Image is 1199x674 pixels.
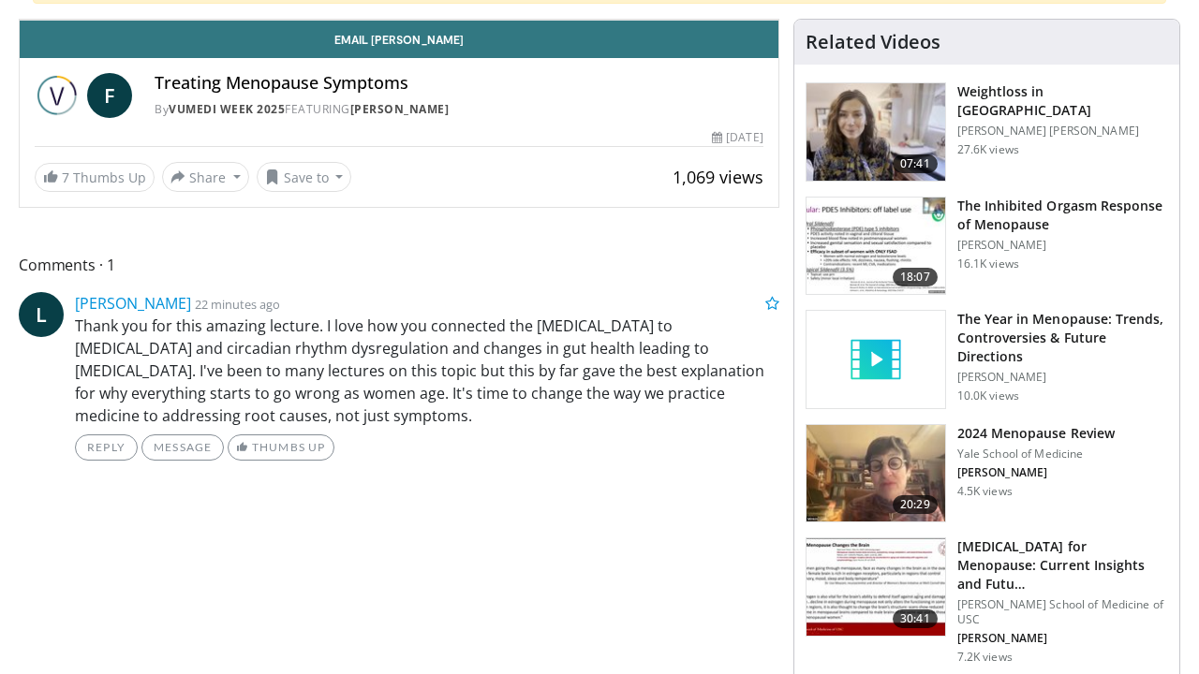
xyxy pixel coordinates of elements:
[957,388,1019,403] p: 10.0K views
[957,310,1168,366] h3: The Year in Menopause: Trends, Controversies & Future Directions
[806,31,940,53] h4: Related Videos
[807,538,945,636] img: 47271b8a-94f4-49c8-b914-2a3d3af03a9e.150x105_q85_crop-smart_upscale.jpg
[20,20,778,21] video-js: Video Player
[62,168,69,186] span: 7
[957,370,1168,385] p: [PERSON_NAME]
[807,83,945,181] img: 9983fed1-7565-45be-8934-aef1103ce6e2.150x105_q85_crop-smart_upscale.jpg
[957,142,1019,157] p: 27.6K views
[75,315,779,427] p: Thank you for this amazing lecture. I love how you connected the [MEDICAL_DATA] to [MEDICAL_DATA]...
[806,537,1168,665] a: 30:41 [MEDICAL_DATA] for Menopause: Current Insights and Futu… [PERSON_NAME] School of Medicine o...
[957,631,1168,646] p: [PERSON_NAME]
[195,296,280,313] small: 22 minutes ago
[957,465,1115,480] p: [PERSON_NAME]
[806,82,1168,182] a: 07:41 Weightloss in [GEOGRAPHIC_DATA] [PERSON_NAME] [PERSON_NAME] 27.6K views
[350,101,450,117] a: [PERSON_NAME]
[35,73,80,118] img: Vumedi Week 2025
[893,495,938,514] span: 20:29
[87,73,132,118] a: F
[893,154,938,173] span: 07:41
[19,292,64,337] a: L
[957,447,1115,462] p: Yale School of Medicine
[35,163,155,192] a: 7 Thumbs Up
[169,101,285,117] a: Vumedi Week 2025
[162,162,249,192] button: Share
[228,434,333,461] a: Thumbs Up
[20,21,778,58] a: Email [PERSON_NAME]
[957,537,1168,593] h3: [MEDICAL_DATA] for Menopause: Current Insights and Futu…
[806,424,1168,523] a: 20:29 2024 Menopause Review Yale School of Medicine [PERSON_NAME] 4.5K views
[807,198,945,295] img: 283c0f17-5e2d-42ba-a87c-168d447cdba4.150x105_q85_crop-smart_upscale.jpg
[893,268,938,286] span: 18:07
[957,197,1168,234] h3: The Inhibited Orgasm Response of Menopause
[75,434,138,461] a: Reply
[806,197,1168,296] a: 18:07 The Inhibited Orgasm Response of Menopause [PERSON_NAME] 16.1K views
[957,484,1013,499] p: 4.5K views
[957,597,1168,627] p: [PERSON_NAME] School of Medicine of USC
[806,310,1168,409] a: The Year in Menopause: Trends, Controversies & Future Directions [PERSON_NAME] 10.0K views
[957,424,1115,443] h3: 2024 Menopause Review
[957,256,1019,271] p: 16.1K views
[807,425,945,522] img: 692f135d-47bd-4f7e-b54d-786d036e68d3.150x105_q85_crop-smart_upscale.jpg
[141,434,224,461] a: Message
[19,253,779,277] span: Comments 1
[75,293,191,314] a: [PERSON_NAME]
[957,124,1168,139] p: [PERSON_NAME] [PERSON_NAME]
[712,129,762,146] div: [DATE]
[155,73,763,94] h4: Treating Menopause Symptoms
[957,238,1168,253] p: [PERSON_NAME]
[957,650,1013,665] p: 7.2K views
[893,609,938,628] span: 30:41
[257,162,352,192] button: Save to
[957,82,1168,120] h3: Weightloss in [GEOGRAPHIC_DATA]
[673,166,763,188] span: 1,069 views
[155,101,763,118] div: By FEATURING
[807,311,945,408] img: video_placeholder_short.svg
